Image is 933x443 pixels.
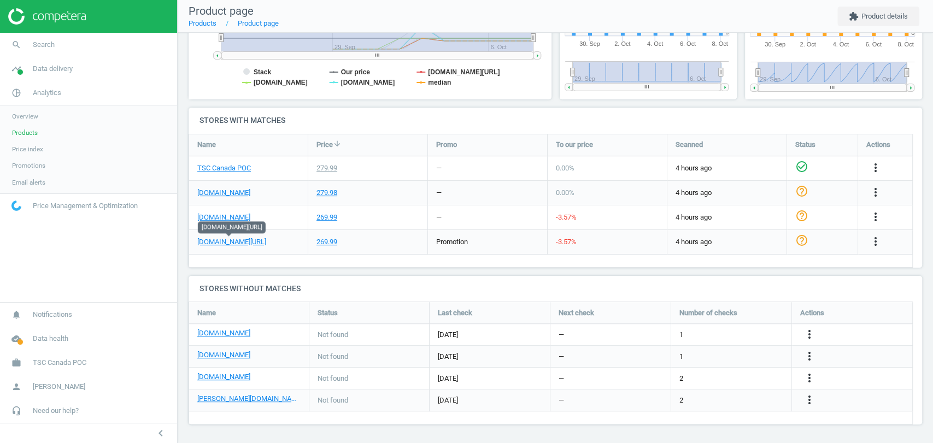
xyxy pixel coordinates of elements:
i: more_vert [803,350,816,363]
span: — [559,374,564,383]
a: [DOMAIN_NAME] [197,212,250,222]
span: Search [33,40,55,50]
span: Not found [318,352,348,362]
span: Notifications [33,310,72,320]
span: Price Management & Optimization [33,201,138,211]
tspan: 4. Oct [647,41,663,48]
tspan: 30. Sep [579,41,600,48]
a: [DOMAIN_NAME][URL] [197,237,266,247]
tspan: 8. Oct [712,41,728,48]
tspan: 6. Oct [865,41,881,48]
tspan: 2. Oct [800,41,815,48]
div: — [436,212,442,222]
tspan: 30. Sep [765,41,785,48]
span: [DATE] [438,374,542,383]
button: more_vert [803,371,816,386]
i: help_outline [795,209,808,222]
span: 4 hours ago [676,237,778,247]
a: TSC Canada POC [197,163,251,173]
a: [PERSON_NAME][DOMAIN_NAME] [197,394,301,404]
i: more_vert [869,186,882,199]
span: To our price [556,140,593,150]
span: [DATE] [438,330,542,340]
tspan: Our price [341,68,371,76]
div: [DOMAIN_NAME][URL] [198,221,266,233]
span: — [559,395,564,405]
span: Number of checks [679,308,737,318]
span: Price index [12,145,43,153]
button: more_vert [803,328,816,342]
span: -3.57 % [556,213,577,221]
span: [PERSON_NAME] [33,382,85,392]
button: more_vert [869,161,882,175]
span: [DATE] [438,352,542,362]
i: more_vert [803,328,816,341]
span: Next check [559,308,594,318]
text: 0 [725,29,729,36]
span: 4 hours ago [676,212,778,222]
a: [DOMAIN_NAME] [197,188,250,198]
i: arrow_downward [333,139,342,148]
tspan: median [428,79,451,86]
span: Data health [33,334,68,344]
button: more_vert [869,210,882,225]
img: wGWNvw8QSZomAAAAABJRU5ErkJggg== [11,200,21,211]
i: extension [849,11,859,21]
span: promotion [436,238,468,246]
tspan: 8. Oct [897,41,913,48]
span: Status [795,140,815,150]
h4: Stores with matches [189,108,922,133]
i: timeline [6,58,27,79]
span: 1 [679,330,683,340]
span: — [559,330,564,340]
span: Promotions [12,161,45,170]
span: Need our help? [33,406,79,416]
button: more_vert [803,393,816,407]
a: [DOMAIN_NAME] [197,372,250,382]
span: Name [197,140,216,150]
i: help_outline [795,185,808,198]
span: 0.00 % [556,188,574,197]
i: more_vert [869,235,882,248]
button: extensionProduct details [837,7,919,26]
tspan: [DOMAIN_NAME] [341,79,395,86]
span: Actions [800,308,824,318]
span: TSC Canada POC [33,358,86,368]
a: Products [189,19,216,27]
i: headset_mic [6,400,27,421]
span: [DATE] [438,395,542,405]
span: Promo [436,140,457,150]
span: Status [318,308,338,318]
span: Name [197,308,216,318]
span: 0.00 % [556,164,574,172]
i: pie_chart_outlined [6,82,27,103]
i: person [6,376,27,397]
tspan: Stack [254,68,271,76]
div: 269.99 [316,237,337,247]
i: cloud_done [6,328,27,349]
i: search [6,34,27,55]
i: notifications [6,304,27,325]
span: Overview [12,112,38,121]
span: -3.57 % [556,238,577,246]
span: Last check [438,308,472,318]
i: work [6,352,27,373]
span: Product page [189,4,254,17]
span: 2 [679,395,683,405]
div: — [436,188,442,198]
span: 2 [679,374,683,383]
button: more_vert [869,186,882,200]
div: 279.98 [316,188,337,198]
span: Not found [318,395,348,405]
a: [DOMAIN_NAME] [197,350,250,360]
i: chevron_left [154,427,167,440]
tspan: [DOMAIN_NAME] [254,79,308,86]
button: more_vert [869,235,882,249]
tspan: 2. Oct [614,41,630,48]
img: ajHJNr6hYgQAAAAASUVORK5CYII= [8,8,86,25]
span: Not found [318,330,348,340]
span: Products [12,128,38,137]
i: more_vert [803,371,816,385]
a: [DOMAIN_NAME] [197,328,250,338]
a: Product page [238,19,279,27]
